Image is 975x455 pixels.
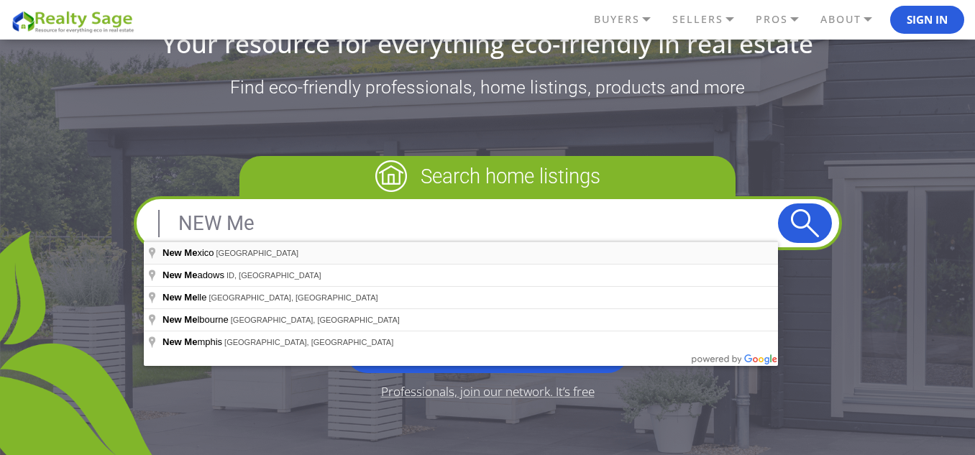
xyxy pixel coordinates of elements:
input: Enter a City, State or Zip Code... [144,206,778,241]
span: xico [162,247,216,258]
span: mphis [162,336,224,347]
p: Search home listings [239,156,736,196]
p: Find eco-friendly professionals, home listings, products and more [11,77,964,98]
span: [GEOGRAPHIC_DATA] [216,249,299,257]
span: [GEOGRAPHIC_DATA], [GEOGRAPHIC_DATA] [231,316,400,324]
span: adows [162,270,226,280]
span: New Me [162,270,197,280]
a: PROS [752,7,817,32]
span: New Me [162,247,197,258]
a: Professionals, join our network. It’s free [381,385,595,397]
a: ABOUT [817,7,890,32]
span: ID, [GEOGRAPHIC_DATA] [226,271,321,280]
div: Your resource for everything eco-friendly in real estate [11,31,964,56]
button: Sign In [890,6,964,35]
span: [GEOGRAPHIC_DATA], [GEOGRAPHIC_DATA] [209,293,377,302]
a: SELLERS [669,7,752,32]
span: lbourne [162,314,231,325]
span: [GEOGRAPHIC_DATA], [GEOGRAPHIC_DATA] [224,338,393,346]
span: New Me [162,292,197,303]
a: BUYERS [590,7,669,32]
span: lle [162,292,209,303]
img: REALTY SAGE [11,9,140,34]
span: New Me [162,314,197,325]
span: New Me [162,336,197,347]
